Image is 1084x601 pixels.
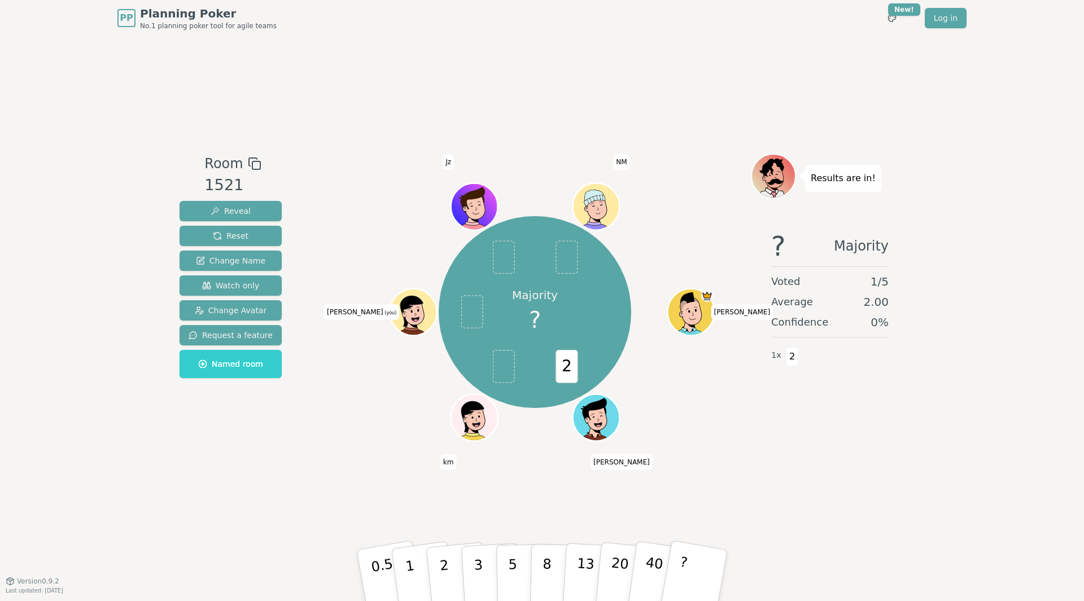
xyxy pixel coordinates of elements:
span: Click to change your name [711,304,773,320]
p: Results are in! [811,170,876,186]
span: Change Avatar [195,305,267,316]
span: Majority [834,232,889,260]
span: Reveal [211,205,251,217]
span: Request a feature [189,330,273,341]
button: Watch only [180,275,282,296]
div: 1521 [204,174,261,197]
span: Click to change your name [324,304,399,320]
button: Change Name [180,251,282,271]
span: 0 % [871,314,889,330]
span: Change Name [196,255,265,266]
span: 2 [556,350,578,383]
span: Last updated: [DATE] [6,587,63,594]
button: Version0.9.2 [6,577,59,586]
span: Reset [213,230,248,242]
span: Click to change your name [440,454,457,470]
span: Click to change your name [591,454,653,470]
button: Named room [180,350,282,378]
span: Average [771,294,813,310]
span: Watch only [202,280,260,291]
span: 1 / 5 [871,274,889,289]
span: chris is the host [701,290,713,302]
button: Change Avatar [180,300,282,321]
span: Confidence [771,314,828,330]
button: Click to change your avatar [391,290,435,334]
button: Request a feature [180,325,282,345]
span: Planning Poker [140,6,277,21]
a: Log in [925,8,967,28]
span: ? [771,232,785,260]
a: PPPlanning PokerNo.1 planning poker tool for agile teams [117,6,277,30]
span: 1 x [771,349,781,362]
span: PP [120,11,133,25]
span: Room [204,153,243,174]
span: Click to change your name [613,154,630,170]
span: Named room [198,358,263,370]
span: Voted [771,274,801,289]
button: Reset [180,226,282,246]
button: New! [882,8,902,28]
span: 2.00 [863,294,889,310]
div: New! [888,3,920,16]
span: Click to change your name [443,154,454,170]
span: ? [529,303,541,337]
span: 2 [786,347,799,366]
span: No.1 planning poker tool for agile teams [140,21,277,30]
button: Reveal [180,201,282,221]
span: (you) [383,310,397,315]
p: Majority [512,287,558,303]
span: Version 0.9.2 [17,577,59,586]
